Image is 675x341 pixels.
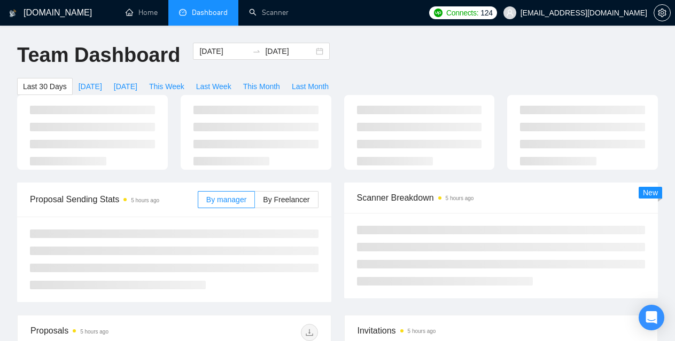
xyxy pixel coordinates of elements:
[480,7,492,19] span: 124
[446,7,478,19] span: Connects:
[149,81,184,92] span: This Week
[9,5,17,22] img: logo
[126,8,158,17] a: homeHome
[654,9,670,17] span: setting
[286,78,335,95] button: Last Month
[252,47,261,55] span: to
[357,191,646,204] span: Scanner Breakdown
[243,81,280,92] span: This Month
[196,81,231,92] span: Last Week
[639,305,664,330] div: Open Intercom Messenger
[643,188,658,197] span: New
[108,78,143,95] button: [DATE]
[79,81,102,92] span: [DATE]
[263,195,309,204] span: By Freelancer
[358,324,645,337] span: Invitations
[131,197,159,203] time: 5 hours ago
[252,47,261,55] span: swap-right
[143,78,190,95] button: This Week
[30,324,174,341] div: Proposals
[237,78,286,95] button: This Month
[73,78,108,95] button: [DATE]
[179,9,187,16] span: dashboard
[80,329,108,335] time: 5 hours ago
[249,8,289,17] a: searchScanner
[292,81,329,92] span: Last Month
[206,195,246,204] span: By manager
[265,45,314,57] input: End date
[23,81,67,92] span: Last 30 Days
[30,193,198,206] span: Proposal Sending Stats
[506,9,514,17] span: user
[17,43,180,68] h1: Team Dashboard
[446,195,474,201] time: 5 hours ago
[654,4,671,21] button: setting
[199,45,248,57] input: Start date
[114,81,137,92] span: [DATE]
[408,328,436,334] time: 5 hours ago
[192,8,228,17] span: Dashboard
[190,78,237,95] button: Last Week
[434,9,443,17] img: upwork-logo.png
[17,78,73,95] button: Last 30 Days
[654,9,671,17] a: setting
